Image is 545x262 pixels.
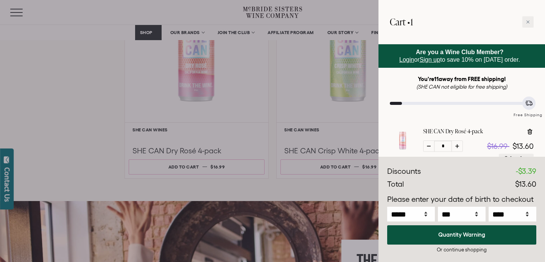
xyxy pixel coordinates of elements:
a: Sign up [420,56,440,63]
span: $13.60 [515,180,536,188]
h2: Cart • [390,11,413,33]
div: Or continue shopping [387,246,536,253]
div: Total [387,179,404,190]
span: $16.99 [487,142,508,150]
em: (SHE CAN not eligible for free shipping) [416,84,508,90]
p: Please enter your date of birth to checkout [387,194,536,205]
span: $13.60 [512,142,534,150]
strong: You're away from FREE shipping! [418,76,506,82]
span: 11 [434,76,439,82]
a: SHE CAN Dry Rosé 4-pack [390,147,416,155]
span: 1 [410,16,413,28]
a: SHE CAN Dry Rosé 4-pack [423,128,483,135]
div: - [516,166,536,177]
span: $3.39 [518,167,536,175]
div: Free Shipping [511,105,545,118]
a: Login [399,56,414,63]
span: or to save 10% on [DATE] order. [399,49,520,63]
button: Quantity Warning [387,225,536,245]
strong: Are you a Wine Club Member? [416,49,504,55]
span: [DATE] 20% [510,155,529,161]
div: Discounts [387,166,421,177]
